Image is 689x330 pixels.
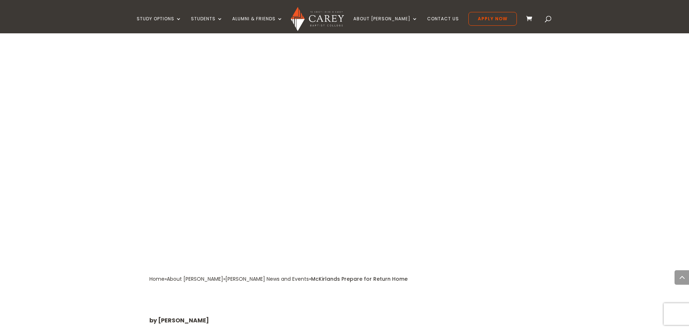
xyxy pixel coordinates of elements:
[149,316,209,325] strong: by [PERSON_NAME]
[291,7,344,31] img: Carey Baptist College
[149,275,165,283] a: Home
[468,12,517,26] a: Apply Now
[311,274,408,284] div: McKirlands Prepare for Return Home
[191,16,223,33] a: Students
[225,275,309,283] a: [PERSON_NAME] News and Events
[427,16,459,33] a: Contact Us
[149,274,311,284] div: » » »
[232,16,283,33] a: Alumni & Friends
[137,16,182,33] a: Study Options
[167,275,223,283] a: About [PERSON_NAME]
[353,16,418,33] a: About [PERSON_NAME]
